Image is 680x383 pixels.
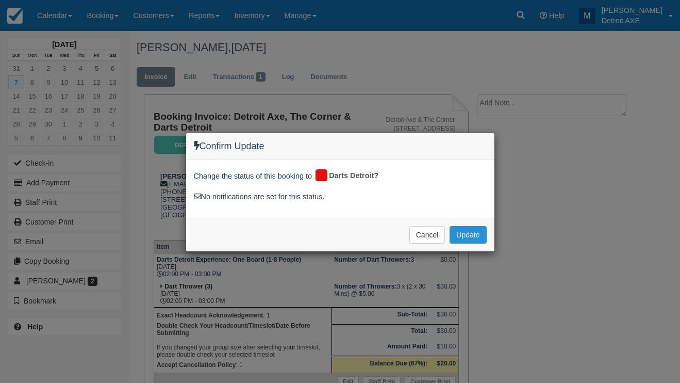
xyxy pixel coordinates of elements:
h4: Confirm Update [194,141,487,152]
span: Change the status of this booking to [194,171,312,184]
button: Update [450,226,486,244]
div: Darts Detroit? [314,168,386,184]
button: Cancel [409,226,445,244]
div: No notifications are set for this status. [194,191,487,202]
